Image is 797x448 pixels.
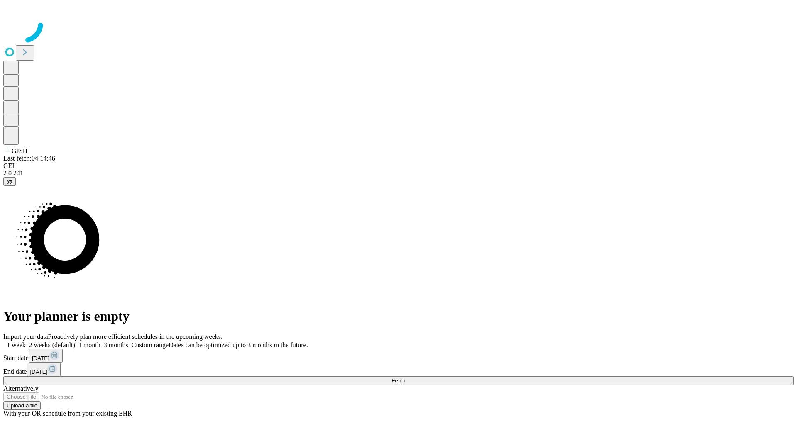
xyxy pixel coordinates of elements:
[7,341,26,348] span: 1 week
[3,401,41,410] button: Upload a file
[12,147,27,154] span: GJSH
[391,377,405,384] span: Fetch
[3,410,132,417] span: With your OR schedule from your existing EHR
[3,376,794,385] button: Fetch
[32,355,49,361] span: [DATE]
[3,385,38,392] span: Alternatively
[3,162,794,170] div: GEI
[3,309,794,324] h1: Your planner is empty
[3,170,794,177] div: 2.0.241
[7,178,12,185] span: @
[27,363,61,376] button: [DATE]
[78,341,100,348] span: 1 month
[30,369,47,375] span: [DATE]
[3,155,55,162] span: Last fetch: 04:14:46
[3,349,794,363] div: Start date
[3,177,16,186] button: @
[3,333,48,340] span: Import your data
[169,341,308,348] span: Dates can be optimized up to 3 months in the future.
[29,349,63,363] button: [DATE]
[132,341,169,348] span: Custom range
[104,341,128,348] span: 3 months
[48,333,222,340] span: Proactively plan more efficient schedules in the upcoming weeks.
[3,363,794,376] div: End date
[29,341,75,348] span: 2 weeks (default)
